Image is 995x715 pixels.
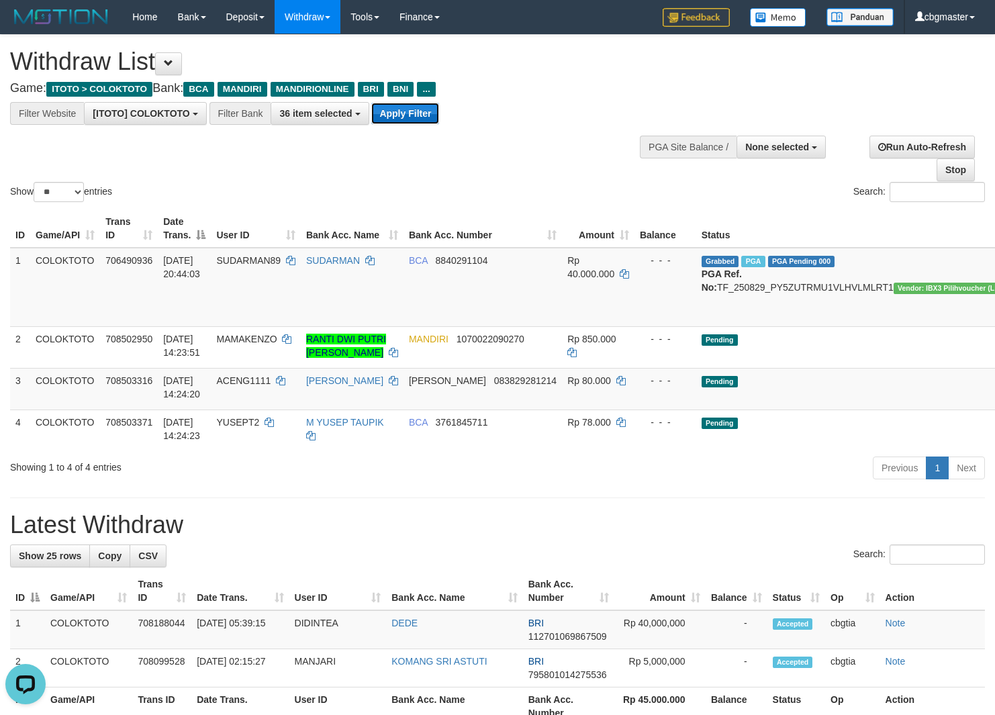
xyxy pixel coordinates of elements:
span: 708502950 [105,334,152,344]
a: Previous [873,457,927,479]
div: Showing 1 to 4 of 4 entries [10,455,405,474]
td: 2 [10,649,45,687]
td: 3 [10,368,30,410]
a: KOMANG SRI ASTUTI [391,656,487,667]
th: User ID: activate to sort column ascending [211,209,300,248]
span: [DATE] 20:44:03 [163,255,200,279]
div: - - - [640,254,691,267]
span: BRI [358,82,384,97]
button: 36 item selected [271,102,369,125]
span: Accepted [773,618,813,630]
button: [ITOTO] COLOKTOTO [84,102,206,125]
th: Game/API: activate to sort column ascending [45,572,132,610]
th: Op: activate to sort column ascending [825,572,880,610]
td: 1 [10,248,30,327]
a: RANTI DWI PUTRI [PERSON_NAME] [306,334,386,358]
span: Copy 083829281214 to clipboard [494,375,557,386]
td: COLOKTOTO [30,368,100,410]
span: Rp 78.000 [567,417,611,428]
span: Copy 112701069867509 to clipboard [528,631,607,642]
div: - - - [640,332,691,346]
td: COLOKTOTO [45,649,132,687]
td: - [706,649,767,687]
img: Feedback.jpg [663,8,730,27]
span: ... [417,82,435,97]
th: Status: activate to sort column ascending [767,572,825,610]
span: Copy 8840291104 to clipboard [436,255,488,266]
span: Grabbed [702,256,739,267]
span: MANDIRI [218,82,267,97]
input: Search: [890,544,985,565]
span: SUDARMAN89 [216,255,281,266]
span: BCA [409,255,428,266]
img: Button%20Memo.svg [750,8,806,27]
a: M YUSEP TAUPIK [306,417,384,428]
th: Bank Acc. Name: activate to sort column ascending [301,209,404,248]
span: None selected [745,142,809,152]
span: Rp 80.000 [567,375,611,386]
th: Balance [634,209,696,248]
th: Trans ID: activate to sort column ascending [132,572,191,610]
a: Copy [89,544,130,567]
a: Next [948,457,985,479]
button: None selected [737,136,826,158]
a: Run Auto-Refresh [869,136,975,158]
h1: Withdraw List [10,48,650,75]
span: 708503316 [105,375,152,386]
span: [ITOTO] COLOKTOTO [93,108,189,119]
span: [PERSON_NAME] [409,375,486,386]
img: MOTION_logo.png [10,7,112,27]
span: [DATE] 14:24:23 [163,417,200,441]
span: YUSEPT2 [216,417,259,428]
th: Bank Acc. Name: activate to sort column ascending [386,572,522,610]
th: Date Trans.: activate to sort column ascending [191,572,289,610]
td: 2 [10,326,30,368]
a: Show 25 rows [10,544,90,567]
span: PGA Pending [768,256,835,267]
span: MANDIRI [409,334,448,344]
span: Copy 1070022090270 to clipboard [457,334,524,344]
td: cbgtia [825,610,880,649]
span: MANDIRIONLINE [271,82,354,97]
th: Balance: activate to sort column ascending [706,572,767,610]
div: - - - [640,416,691,429]
th: ID: activate to sort column descending [10,572,45,610]
a: 1 [926,457,949,479]
td: COLOKTOTO [30,326,100,368]
td: COLOKTOTO [45,610,132,649]
th: Date Trans.: activate to sort column descending [158,209,211,248]
span: CSV [138,551,158,561]
a: SUDARMAN [306,255,360,266]
td: Rp 40,000,000 [614,610,705,649]
span: Pending [702,334,738,346]
td: [DATE] 02:15:27 [191,649,289,687]
button: Apply Filter [371,103,439,124]
span: Show 25 rows [19,551,81,561]
a: [PERSON_NAME] [306,375,383,386]
th: Amount: activate to sort column ascending [614,572,705,610]
span: Rp 40.000.000 [567,255,614,279]
td: COLOKTOTO [30,410,100,451]
td: 708099528 [132,649,191,687]
span: MAMAKENZO [216,334,277,344]
span: 706490936 [105,255,152,266]
a: Stop [937,158,975,181]
span: [DATE] 14:24:20 [163,375,200,399]
td: 708188044 [132,610,191,649]
span: 36 item selected [279,108,352,119]
td: DIDINTEA [289,610,387,649]
a: Note [886,656,906,667]
span: ITOTO > COLOKTOTO [46,82,152,97]
th: Bank Acc. Number: activate to sort column ascending [404,209,562,248]
label: Search: [853,544,985,565]
a: CSV [130,544,167,567]
th: Bank Acc. Number: activate to sort column ascending [523,572,615,610]
div: Filter Website [10,102,84,125]
div: PGA Site Balance / [640,136,737,158]
span: BCA [409,417,428,428]
a: Note [886,618,906,628]
span: Copy [98,551,122,561]
span: BRI [528,618,544,628]
span: Copy 3761845711 to clipboard [436,417,488,428]
td: [DATE] 05:39:15 [191,610,289,649]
